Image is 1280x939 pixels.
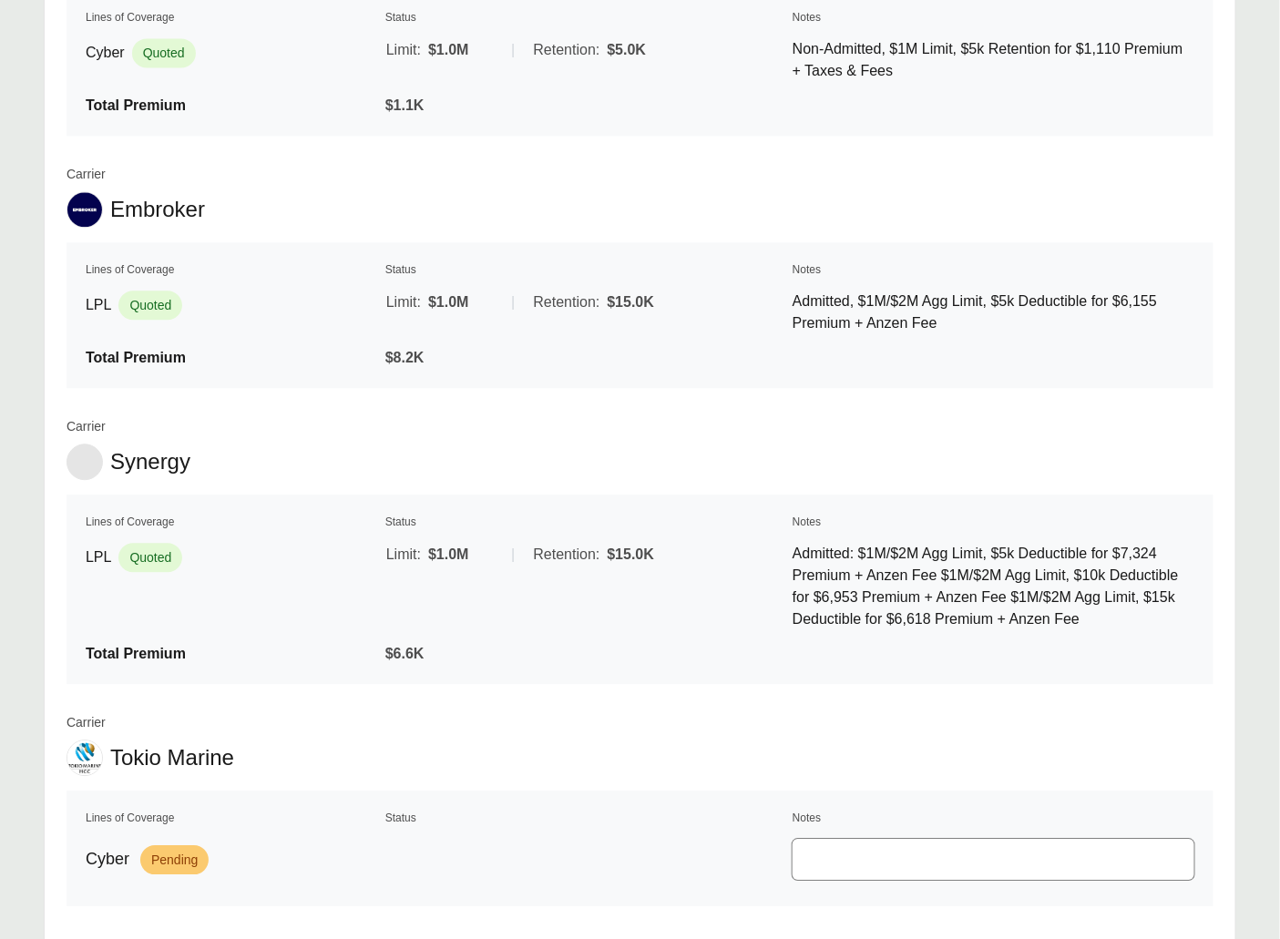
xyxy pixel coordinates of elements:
span: $5.0K [607,39,646,61]
th: Notes [792,513,1195,531]
th: Status [384,8,788,26]
span: $1.0M [428,291,468,313]
span: Quoted [118,543,182,572]
span: Retention: [534,291,600,313]
th: Notes [792,809,1195,827]
span: Quoted [118,291,182,320]
span: | [511,294,515,310]
span: Cyber [86,42,125,64]
th: Lines of Coverage [85,513,381,531]
span: Quoted [132,38,196,67]
span: Retention: [534,544,600,566]
p: Non-Admitted, $1M Limit, $5k Retention for $1,110 Premium + Taxes & Fees [793,38,1194,82]
span: Total Premium [86,350,186,365]
span: Carrier [67,165,205,184]
th: Status [384,513,788,531]
th: Notes [792,8,1195,26]
th: Lines of Coverage [85,8,381,26]
span: Limit: [386,544,421,566]
span: Limit: [386,291,421,313]
span: $1.1K [385,97,425,113]
p: Admitted: $1M/$2M Agg Limit, $5k Deductible for $7,324 Premium + Anzen Fee $1M/$2M Agg Limit, $10... [793,543,1194,630]
span: Carrier [67,417,190,436]
span: | [511,546,515,562]
span: | [511,42,515,57]
span: Embroker [110,196,205,223]
th: Status [384,260,788,279]
span: LPL [86,546,111,568]
th: Status [384,809,788,827]
span: Pending [140,845,209,874]
span: LPL [86,294,111,316]
span: Total Premium [86,646,186,661]
span: Carrier [67,713,234,732]
span: $1.0M [428,544,468,566]
span: Synergy [110,448,190,475]
span: $8.2K [385,350,425,365]
span: Retention: [534,39,600,61]
img: Embroker [67,192,102,227]
span: $15.0K [607,291,654,313]
th: Lines of Coverage [85,809,381,827]
span: Cyber [86,847,129,872]
p: Admitted, $1M/$2M Agg Limit, $5k Deductible for $6,155 Premium + Anzen Fee [793,291,1194,334]
th: Notes [792,260,1195,279]
span: Limit: [386,39,421,61]
span: Total Premium [86,97,186,113]
th: Lines of Coverage [85,260,381,279]
span: $6.6K [385,646,425,661]
span: Tokio Marine [110,744,234,771]
span: $15.0K [607,544,654,566]
span: $1.0M [428,39,468,61]
img: Tokio Marine [67,740,102,775]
